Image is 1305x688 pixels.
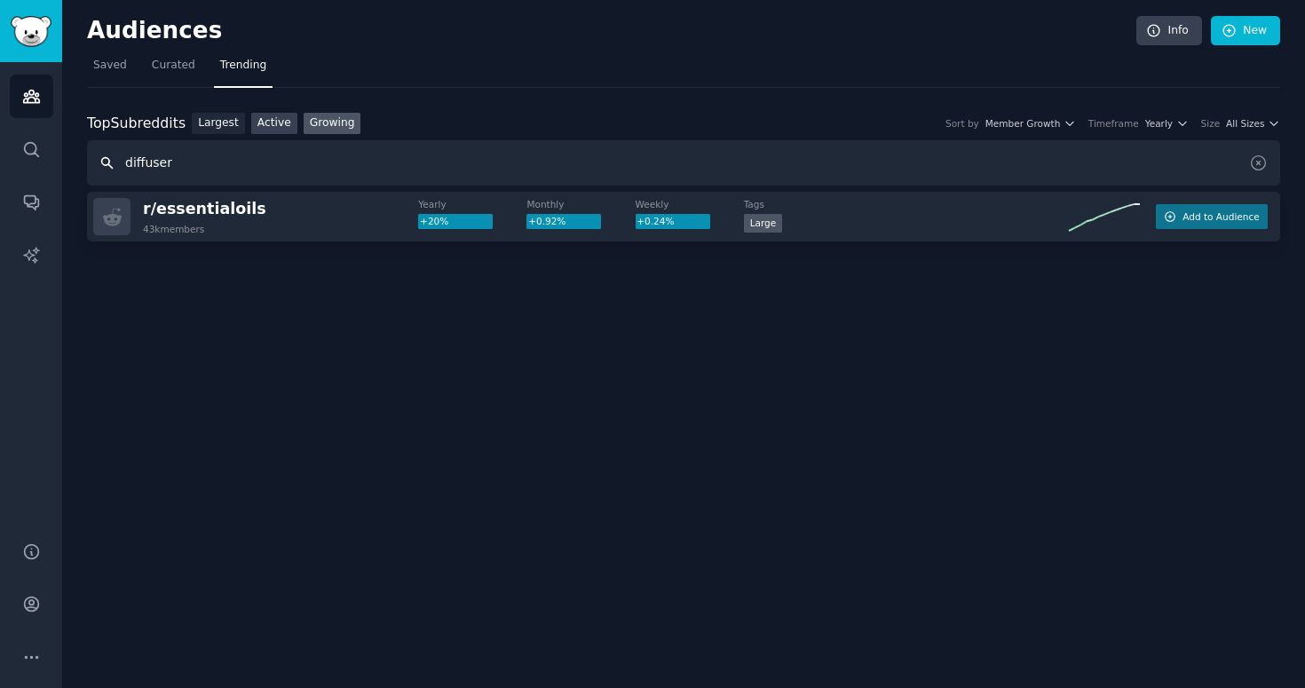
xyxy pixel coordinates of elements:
input: Search name, description, topic [87,140,1280,186]
span: +0.92% [528,216,565,226]
span: Yearly [1145,117,1173,130]
div: Timeframe [1088,117,1139,130]
div: Large [744,214,783,233]
a: Info [1136,16,1202,46]
span: Curated [152,58,195,74]
span: Trending [220,58,266,74]
a: Active [251,113,297,135]
a: Trending [214,51,273,88]
span: +0.24% [637,216,674,226]
span: +20% [420,216,448,226]
a: Largest [192,113,245,135]
span: Member Growth [985,117,1061,130]
span: Saved [93,58,127,74]
div: 43k members [143,223,204,235]
div: Size [1201,117,1221,130]
button: All Sizes [1226,117,1280,130]
span: All Sizes [1226,117,1264,130]
a: Curated [146,51,202,88]
button: Member Growth [985,117,1076,130]
div: Sort by [945,117,979,130]
dt: Tags [744,198,1069,210]
dt: Monthly [526,198,635,210]
span: Add to Audience [1182,210,1259,223]
button: Yearly [1145,117,1189,130]
dt: Weekly [636,198,744,210]
a: Saved [87,51,133,88]
div: Top Subreddits [87,113,186,135]
img: GummySearch logo [11,16,51,47]
button: Add to Audience [1156,204,1268,229]
a: New [1211,16,1280,46]
dt: Yearly [418,198,526,210]
a: Growing [304,113,361,135]
span: r/ essentialoils [143,200,266,217]
h2: Audiences [87,17,1136,45]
